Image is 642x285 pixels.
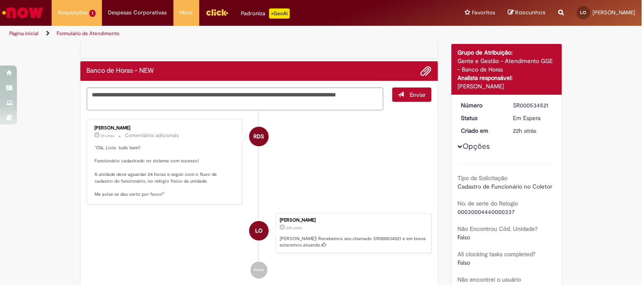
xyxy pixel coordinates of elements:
[95,126,236,131] div: [PERSON_NAME]
[89,10,96,17] span: 1
[1,4,44,21] img: ServiceNow
[458,74,556,82] div: Analista responsável:
[241,8,290,19] div: Padroniza
[57,30,119,37] a: Formulário de Atendimento
[455,126,507,135] dt: Criado em
[87,67,154,75] h2: Banco de Horas - NEW Histórico de tíquete
[421,66,432,77] button: Adicionar anexos
[513,127,537,134] span: 22h atrás
[101,133,115,138] span: 2h atrás
[87,88,384,110] textarea: Digite sua mensagem aqui...
[58,8,88,17] span: Requisições
[249,221,269,241] div: Livia Andrade De Almeida Oliveira
[256,221,263,241] span: LO
[515,8,546,16] span: Rascunhos
[9,30,39,37] a: Página inicial
[458,233,471,241] span: Falso
[458,183,553,190] span: Cadastro de Funcionário no Coletor
[458,200,518,207] b: No. de serie do Relogio
[458,250,536,258] b: All clocking tasks completed?
[458,259,471,266] span: Falso
[101,133,115,138] time: 27/08/2025 14:03:56
[581,10,587,15] span: LO
[95,145,236,198] p: "Olá, Livia tudo bem? Funcionário cadastrado no sistema com sucesso! A unidade deve aguardar 24 h...
[410,91,426,99] span: Enviar
[280,236,427,249] p: [PERSON_NAME]! Recebemos seu chamado SR000534521 e em breve estaremos atuando.
[392,88,432,102] button: Enviar
[458,57,556,74] div: Gente e Gestão - Atendimento GGE - Banco de Horas
[593,9,636,16] span: [PERSON_NAME]
[513,126,553,135] div: 26/08/2025 18:09:40
[269,8,290,19] p: +GenAi
[472,8,496,17] span: Favoritos
[513,101,553,110] div: SR000534521
[286,225,302,230] time: 26/08/2025 18:09:40
[108,8,167,17] span: Despesas Corporativas
[280,218,427,223] div: [PERSON_NAME]
[254,126,265,147] span: RDS
[87,213,432,254] li: Livia Andrade De Almeida Oliveira
[458,276,521,283] b: Não encontrei o usuário
[206,6,229,19] img: click_logo_yellow_360x200.png
[286,225,302,230] span: 22h atrás
[513,127,537,134] time: 26/08/2025 18:09:40
[455,101,507,110] dt: Número
[458,48,556,57] div: Grupo de Atribuição:
[458,82,556,90] div: [PERSON_NAME]
[458,174,508,182] b: Tipo da Solicitação
[6,26,422,41] ul: Trilhas de página
[458,225,538,233] b: Não Encontrou Cód. Unidade?
[455,114,507,122] dt: Status
[508,9,546,17] a: Rascunhos
[458,208,515,216] span: 00030004440000337
[513,114,553,122] div: Em Espera
[180,8,193,17] span: More
[125,132,179,139] small: Comentários adicionais
[249,127,269,146] div: Raquel De Souza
